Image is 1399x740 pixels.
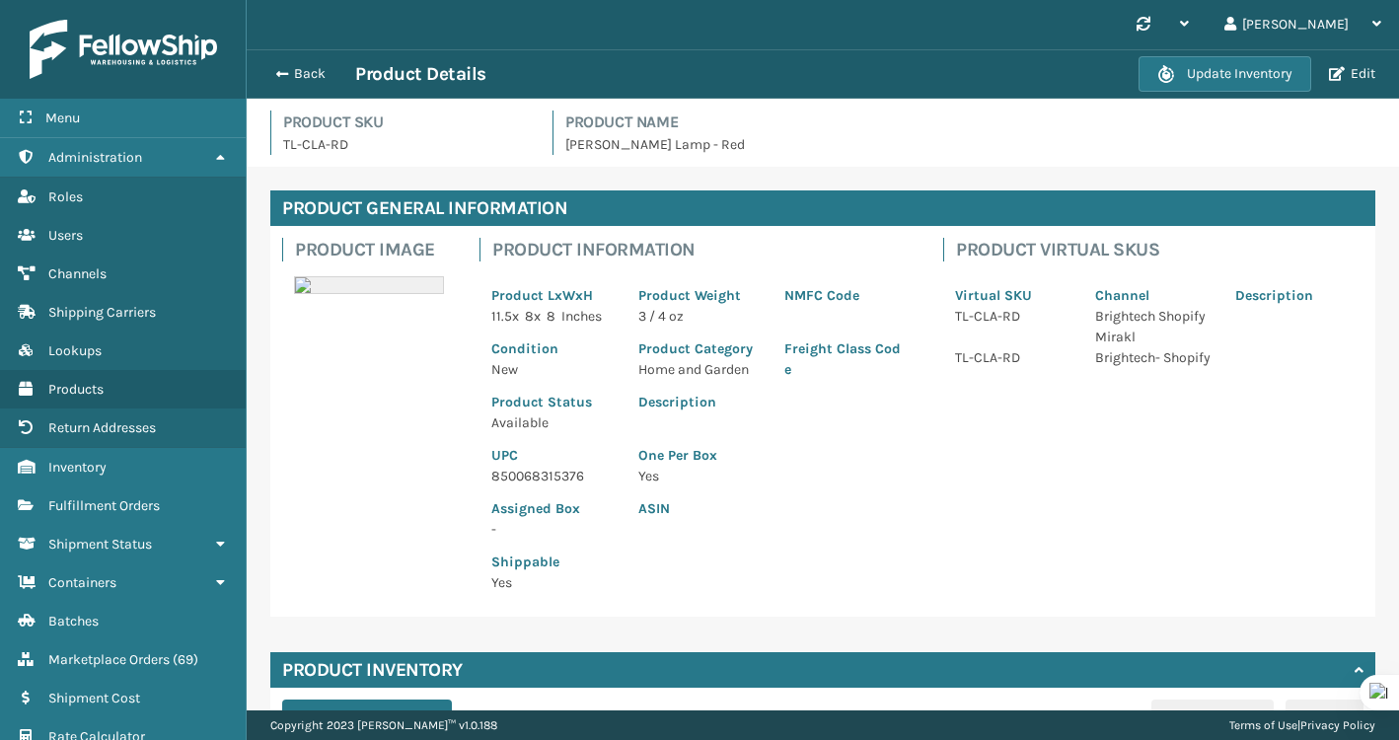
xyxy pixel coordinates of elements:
p: Yes [638,466,908,486]
span: Shipment Status [48,536,152,553]
p: UPC [491,445,615,466]
p: Available [491,412,615,433]
span: Administration [48,149,142,166]
p: New [491,359,615,380]
button: Back [264,65,355,83]
span: Shipping Carriers [48,304,156,321]
p: TL-CLA-RD [283,134,529,155]
p: TL-CLA-RD [955,347,1071,368]
span: Fulfillment Orders [48,497,160,514]
span: Channels [48,265,107,282]
a: Terms of Use [1229,718,1297,732]
img: logo [30,20,217,79]
p: Product LxWxH [491,285,615,306]
p: Product Status [491,392,615,412]
p: One Per Box [638,445,908,466]
p: 850068315376 [491,466,615,486]
a: Privacy Policy [1300,718,1375,732]
h3: Product Details [355,62,486,86]
span: 3 / 4 oz [638,308,684,325]
span: Lookups [48,342,102,359]
p: Product Category [638,338,762,359]
span: Inventory [48,459,107,476]
span: Menu [45,110,80,126]
p: Copyright 2023 [PERSON_NAME]™ v 1.0.188 [270,710,497,740]
h4: Product General Information [270,190,1375,226]
span: Products [48,381,104,398]
span: 11.5 x [491,308,519,325]
p: Channel [1095,285,1212,306]
h4: Product Virtual SKUs [956,238,1363,261]
span: Marketplace Orders [48,651,170,668]
span: Inches [561,308,602,325]
div: | [1229,710,1375,740]
p: Home and Garden [638,359,762,380]
p: Condition [491,338,615,359]
p: ASIN [638,498,908,519]
span: ( 69 ) [173,651,198,668]
span: 8 [547,308,555,325]
button: Edit [1323,65,1381,83]
p: Brightech- Shopify [1095,347,1212,368]
p: Description [1235,285,1352,306]
h4: Product Inventory [282,658,463,682]
button: Cancel [1286,700,1363,735]
h4: Product Name [565,111,1375,134]
p: Description [638,392,908,412]
p: Assigned Box [491,498,615,519]
span: 8 x [525,308,541,325]
button: Add inventory data [282,700,452,735]
p: Virtual SKU [955,285,1071,306]
button: Update Inventory [1139,56,1311,92]
img: 51104088640_40f294f443_o-scaled-700x700.jpg [294,276,444,294]
p: Product Weight [638,285,762,306]
h4: Product SKU [283,111,529,134]
span: Roles [48,188,83,205]
p: NMFC Code [784,285,908,306]
button: Save Changes [1151,700,1274,735]
p: Freight Class Code [784,338,908,380]
p: Brightech Shopify Mirakl [1095,306,1212,347]
span: Shipment Cost [48,690,140,706]
span: Return Addresses [48,419,156,436]
span: Users [48,227,83,244]
p: Yes [491,572,615,593]
h4: Product Image [295,238,456,261]
p: [PERSON_NAME] Lamp - Red [565,134,1375,155]
span: Batches [48,613,99,629]
p: - [491,519,615,540]
p: TL-CLA-RD [955,306,1071,327]
span: Containers [48,574,116,591]
h4: Product Information [492,238,920,261]
p: Shippable [491,552,615,572]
